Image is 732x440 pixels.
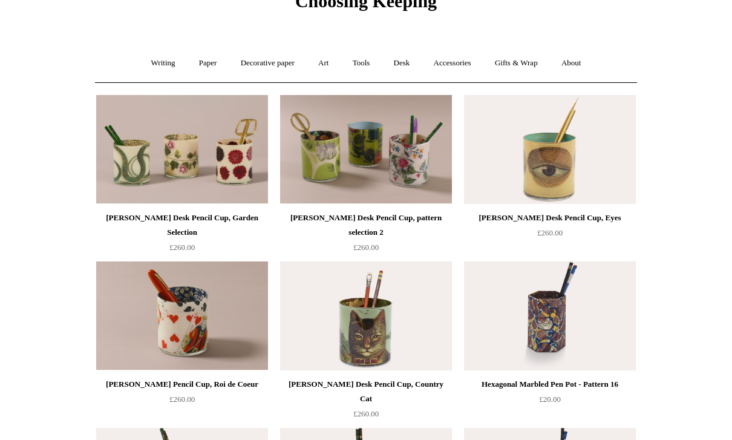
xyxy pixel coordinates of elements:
img: John Derian Desk Pencil Cup, Roi de Coeur [96,261,268,370]
span: £260.00 [169,395,195,404]
img: John Derian Desk Pencil Cup, Garden Selection [96,95,268,204]
span: £260.00 [353,409,379,418]
div: Hexagonal Marbled Pen Pot - Pattern 16 [467,377,633,392]
a: Desk [383,47,421,79]
a: Accessories [423,47,482,79]
img: John Derian Desk Pencil Cup, Eyes [464,95,636,204]
a: Gifts & Wrap [484,47,549,79]
a: [PERSON_NAME] Desk Pencil Cup, Garden Selection £260.00 [96,211,268,260]
a: Tools [342,47,381,79]
a: About [551,47,592,79]
a: Decorative paper [230,47,306,79]
a: [PERSON_NAME] Desk Pencil Cup, Country Cat £260.00 [280,377,452,427]
a: Art [307,47,339,79]
img: John Derian Desk Pencil Cup, Country Cat [280,261,452,370]
a: Writing [140,47,186,79]
div: [PERSON_NAME] Desk Pencil Cup, Garden Selection [99,211,265,240]
img: John Derian Desk Pencil Cup, pattern selection 2 [280,95,452,204]
img: Hexagonal Marbled Pen Pot - Pattern 16 [464,261,636,370]
span: £260.00 [169,243,195,252]
span: £20.00 [539,395,561,404]
span: £260.00 [537,228,563,237]
a: Paper [188,47,228,79]
a: John Derian Desk Pencil Cup, Eyes John Derian Desk Pencil Cup, Eyes [464,95,636,204]
a: John Derian Desk Pencil Cup, pattern selection 2 John Derian Desk Pencil Cup, pattern selection 2 [280,95,452,204]
div: [PERSON_NAME] Desk Pencil Cup, Eyes [467,211,633,225]
a: [PERSON_NAME] Pencil Cup, Roi de Coeur £260.00 [96,377,268,427]
div: [PERSON_NAME] Desk Pencil Cup, Country Cat [283,377,449,406]
a: Choosing Keeping [295,1,437,9]
a: John Derian Desk Pencil Cup, Roi de Coeur John Derian Desk Pencil Cup, Roi de Coeur [96,261,268,370]
a: [PERSON_NAME] Desk Pencil Cup, pattern selection 2 £260.00 [280,211,452,260]
div: [PERSON_NAME] Pencil Cup, Roi de Coeur [99,377,265,392]
a: John Derian Desk Pencil Cup, Country Cat John Derian Desk Pencil Cup, Country Cat [280,261,452,370]
a: John Derian Desk Pencil Cup, Garden Selection John Derian Desk Pencil Cup, Garden Selection [96,95,268,204]
a: [PERSON_NAME] Desk Pencil Cup, Eyes £260.00 [464,211,636,260]
a: Hexagonal Marbled Pen Pot - Pattern 16 £20.00 [464,377,636,427]
a: Hexagonal Marbled Pen Pot - Pattern 16 Hexagonal Marbled Pen Pot - Pattern 16 [464,261,636,370]
span: £260.00 [353,243,379,252]
div: [PERSON_NAME] Desk Pencil Cup, pattern selection 2 [283,211,449,240]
